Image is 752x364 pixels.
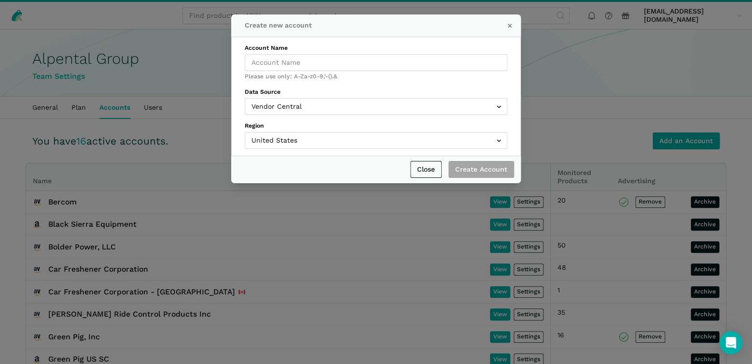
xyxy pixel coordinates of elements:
[410,161,442,178] a: Close
[245,132,507,149] input: United States
[245,88,507,97] label: Data Source
[245,54,507,71] input: Account Name
[231,15,521,37] div: Create new account
[245,98,507,115] input: Vendor Central
[245,122,507,131] label: Region
[719,331,742,354] div: Open Intercom Messenger
[245,44,507,53] label: Account Name
[503,19,516,32] button: ×
[245,73,507,81] div: Please use only: A-Za-z0-9,'-().&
